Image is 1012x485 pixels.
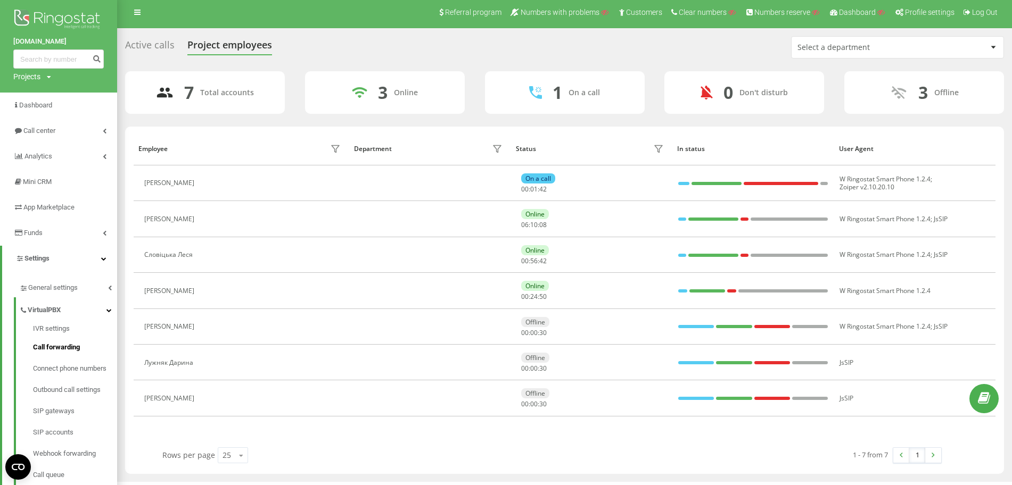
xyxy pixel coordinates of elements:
[934,88,959,97] div: Offline
[626,8,662,16] span: Customers
[840,322,931,331] span: W Ringostat Smart Phone 1.2.4
[972,8,998,16] span: Log Out
[553,82,562,103] div: 1
[394,88,418,97] div: Online
[797,43,925,52] div: Select a department
[187,39,272,56] div: Project employees
[23,178,52,186] span: Mini CRM
[28,305,61,315] span: VirtualPBX
[521,388,549,398] div: Offline
[569,88,600,97] div: On a call
[378,82,388,103] div: 3
[223,450,231,461] div: 25
[200,88,254,97] div: Total accounts
[521,293,547,300] div: : :
[33,422,117,443] a: SIP accounts
[839,145,991,153] div: User Agent
[840,358,853,367] span: JsSIP
[445,8,501,16] span: Referral program
[539,364,547,373] span: 30
[754,8,810,16] span: Numbers reserve
[33,337,117,358] a: Call forwarding
[840,174,931,183] span: W Ringostat Smart Phone 1.2.4
[125,39,175,56] div: Active calls
[33,342,80,353] span: Call forwarding
[144,287,197,295] div: [PERSON_NAME]
[144,179,197,187] div: [PERSON_NAME]
[23,203,75,211] span: App Marketplace
[521,257,547,265] div: : :
[33,448,96,459] span: Webhook forwarding
[530,399,538,408] span: 00
[19,275,117,297] a: General settings
[539,399,547,408] span: 30
[33,406,75,416] span: SIP gateways
[539,328,547,337] span: 30
[934,250,948,259] span: JsSIP
[19,101,52,109] span: Dashboard
[144,215,197,223] div: [PERSON_NAME]
[539,185,547,194] span: 42
[840,214,931,223] span: W Ringostat Smart Phone 1.2.4
[144,323,197,330] div: [PERSON_NAME]
[521,329,547,337] div: : :
[33,427,73,438] span: SIP accounts
[840,250,931,259] span: W Ringostat Smart Phone 1.2.4
[853,449,888,460] div: 1 - 7 from 7
[521,256,529,265] span: 00
[5,454,31,480] button: Open CMP widget
[539,256,547,265] span: 42
[934,214,948,223] span: JsSIP
[840,286,931,295] span: W Ringostat Smart Phone 1.2.4
[539,220,547,229] span: 08
[144,395,197,402] div: [PERSON_NAME]
[521,292,529,301] span: 00
[33,358,117,379] a: Connect phone numbers
[13,71,40,82] div: Projects
[521,245,549,255] div: Online
[918,82,928,103] div: 3
[184,82,194,103] div: 7
[23,127,55,135] span: Call center
[840,182,894,191] span: Zoiper v2.10.20.10
[28,282,78,293] span: General settings
[33,400,117,422] a: SIP gateways
[521,399,529,408] span: 00
[521,185,529,194] span: 00
[33,363,106,374] span: Connect phone numbers
[530,220,538,229] span: 10
[677,145,829,153] div: In status
[516,145,536,153] div: Status
[24,229,43,237] span: Funds
[521,365,547,372] div: : :
[24,254,50,262] span: Settings
[521,221,547,229] div: : :
[521,173,555,183] div: On a call
[33,323,70,334] span: IVR settings
[144,359,196,366] div: Лужняк Дарина
[521,328,529,337] span: 00
[138,145,168,153] div: Employee
[521,400,547,408] div: : :
[13,36,104,47] a: [DOMAIN_NAME]
[33,379,117,400] a: Outbound call settings
[2,246,117,271] a: Settings
[33,470,64,480] span: Call queue
[530,292,538,301] span: 24
[521,8,599,16] span: Numbers with problems
[723,82,733,103] div: 0
[33,443,117,464] a: Webhook forwarding
[13,49,104,69] input: Search by number
[33,384,101,395] span: Outbound call settings
[521,317,549,327] div: Offline
[679,8,727,16] span: Clear numbers
[33,323,117,337] a: IVR settings
[934,322,948,331] span: JsSIP
[521,220,529,229] span: 06
[530,328,538,337] span: 00
[521,353,549,363] div: Offline
[521,186,547,193] div: : :
[530,364,538,373] span: 00
[521,364,529,373] span: 00
[13,7,104,34] img: Ringostat logo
